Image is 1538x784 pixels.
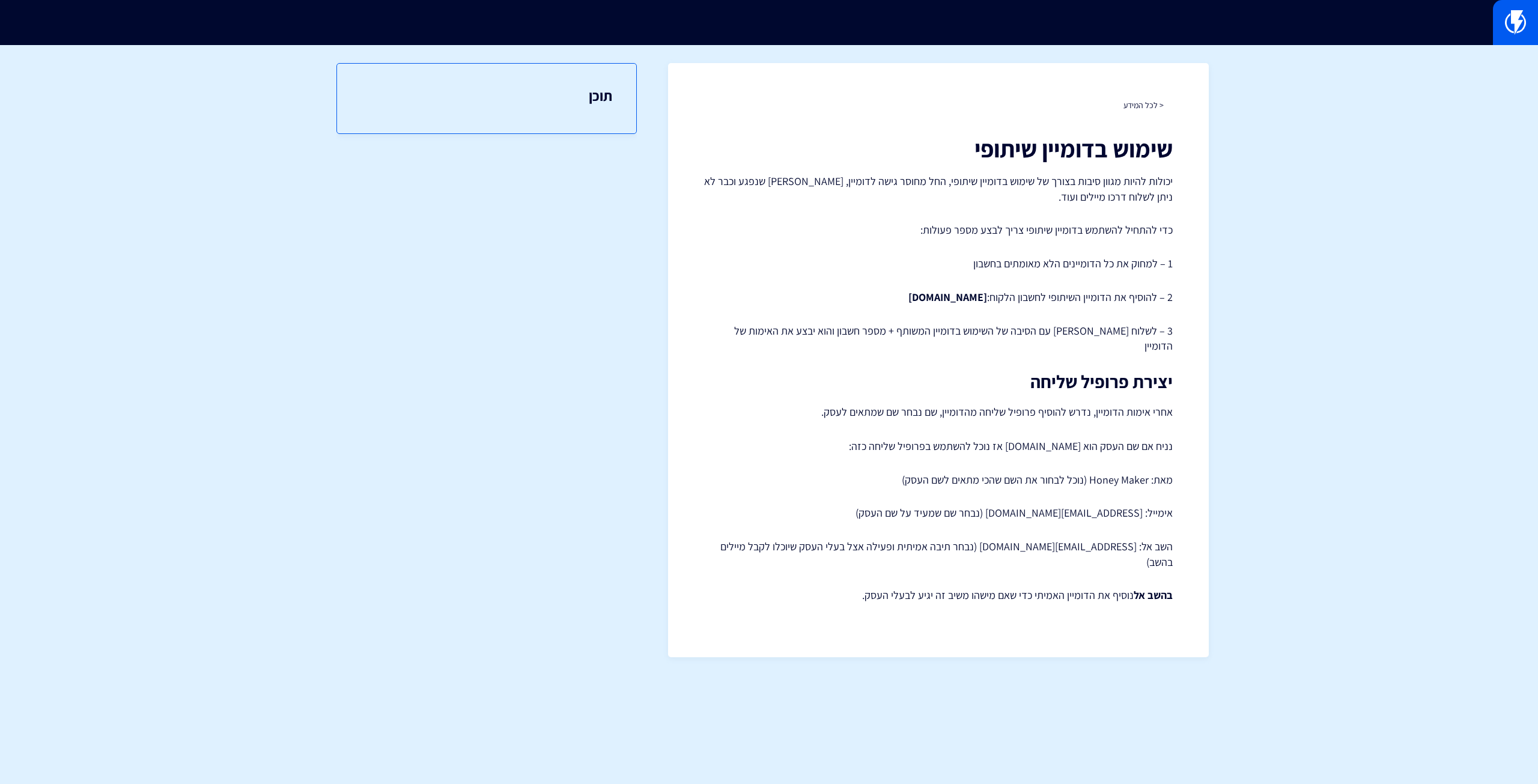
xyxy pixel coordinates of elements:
p: כדי להתחיל להשתמש בדומיין שיתופי צריך לבצע מספר פעולות: [704,222,1173,238]
p: השב אל: [EMAIL_ADDRESS][DOMAIN_NAME] (נבחר תיבה אמיתית ופעילה אצל בעלי העסק שיוכלו לקבל מיילים בהשב) [704,539,1173,570]
a: < לכל המידע [1123,100,1164,111]
h2: יצירת פרופיל שליחה [704,372,1173,392]
p: 1 – למחוק את כל הדומיינים הלא מאומתים בחשבון [704,256,1173,272]
p: 3 – לשלוח [PERSON_NAME] עם הסיבה של השימוש בדומיין המשותף + מספר חשבון והוא יבצע את האימות של הדו... [704,323,1173,354]
h3: תוכן [361,88,612,103]
strong: בהשב אל [1134,588,1173,602]
p: מאת: Honey Maker (נוכל לבחור את השם שהכי מתאים לשם העסק) [704,472,1173,488]
strong: [DOMAIN_NAME] [908,290,987,304]
p: 2 – להוסיף את הדומיין השיתופי לחשבון הלקוח: [704,290,1173,305]
p: נוסיף את הדומיין האמיתי כדי שאם מישהו משיב זה יגיע לבעלי העסק. [704,588,1173,603]
p: נניח אם שם העסק הוא [DOMAIN_NAME] אז נוכל להשתמש בפרופיל שליחה כזה: [704,439,1173,454]
p: יכולות להיות מגוון סיבות בצורך של שימוש בדומיין שיתופי, החל מחוסר גישה לדומיין, [PERSON_NAME] שנפ... [704,174,1173,204]
p: אחרי אימות הדומיין, נדרש להוסיף פרופיל שליחה מהדומיין, שם נבחר שם שמתאים לעסק. [704,404,1173,421]
h1: שימוש בדומיין שיתופי [704,135,1173,162]
p: אימייל: [EMAIL_ADDRESS][DOMAIN_NAME] (נבחר שם שמעיד על שם העסק) [704,505,1173,521]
